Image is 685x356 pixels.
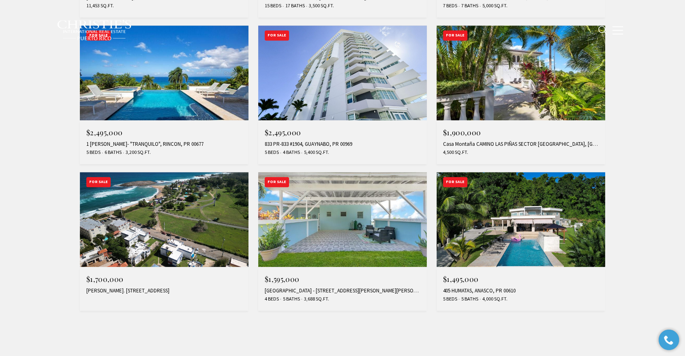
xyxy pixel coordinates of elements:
div: For Sale [86,177,111,187]
a: For Sale $1,495,000 405 HUMATAS, ANASCO, PR 00610 5 Beds 5 Baths 4,000 Sq.Ft. [437,172,605,311]
div: For Sale [443,177,467,187]
div: 1 [PERSON_NAME]- "TRANQUILO", RINCON, PR 00677 [86,141,242,147]
div: [PERSON_NAME]. [STREET_ADDRESS] [86,288,242,294]
span: 5 Beds [265,149,279,156]
span: $1,595,000 [265,274,299,284]
a: For Sale $1,900,000 Casa Montaña CAMINO LAS PIÑAS SECTOR [GEOGRAPHIC_DATA], [GEOGRAPHIC_DATA], PR... [437,26,605,164]
span: 4 Baths [281,149,300,156]
span: 5 Baths [459,296,478,303]
div: 833 PR-833 #1904, GUAYNABO, PR 00969 [265,141,420,147]
span: $2,495,000 [86,128,122,137]
span: 3,200 Sq.Ft. [124,149,151,156]
span: 4,000 Sq.Ft. [480,296,507,303]
span: 5 Beds [86,149,101,156]
span: $1,700,000 [86,274,123,284]
span: $1,495,000 [443,274,478,284]
a: For Sale $1,700,000 [PERSON_NAME]. [STREET_ADDRESS] [80,172,248,311]
a: For Sale $2,495,000 833 PR-833 #1904, GUAYNABO, PR 00969 5 Beds 4 Baths 5,400 Sq.Ft. [258,26,427,164]
span: 6 Baths [103,149,122,156]
div: For Sale [265,177,289,187]
span: 5 Baths [281,296,300,303]
span: 5,400 Sq.Ft. [302,149,329,156]
span: 4 Beds [265,296,279,303]
span: 5 Beds [443,296,457,303]
span: 4,500 Sq.Ft. [443,149,468,156]
a: For Sale $1,595,000 [GEOGRAPHIC_DATA] - [STREET_ADDRESS][PERSON_NAME][PERSON_NAME] 4 Beds 5 Baths... [258,172,427,311]
img: Christie's International Real Estate black text logo [57,20,132,41]
span: 3,688 Sq.Ft. [302,296,329,303]
span: $1,900,000 [443,128,481,137]
div: [GEOGRAPHIC_DATA] - [STREET_ADDRESS][PERSON_NAME][PERSON_NAME] [265,288,420,294]
a: For Sale $2,495,000 1 [PERSON_NAME]- "TRANQUILO", RINCON, PR 00677 5 Beds 6 Baths 3,200 Sq.Ft. [80,26,248,164]
div: 405 HUMATAS, ANASCO, PR 00610 [443,288,599,294]
div: Casa Montaña CAMINO LAS PIÑAS SECTOR [GEOGRAPHIC_DATA], [GEOGRAPHIC_DATA], PR 00677 [443,141,599,147]
span: $2,495,000 [265,128,301,137]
